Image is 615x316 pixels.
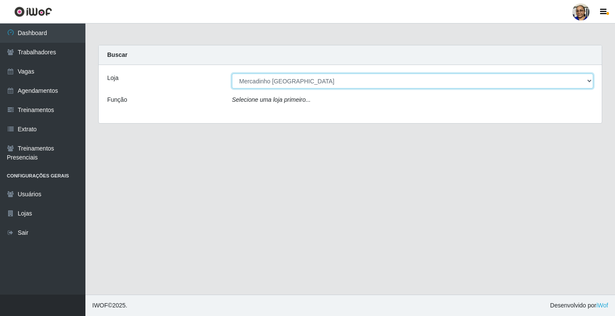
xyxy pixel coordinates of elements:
a: iWof [596,302,608,309]
label: Loja [107,74,118,83]
label: Função [107,95,127,104]
span: © 2025 . [92,301,127,310]
img: CoreUI Logo [14,6,52,17]
span: IWOF [92,302,108,309]
span: Desenvolvido por [550,301,608,310]
i: Selecione uma loja primeiro... [232,96,310,103]
strong: Buscar [107,51,127,58]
